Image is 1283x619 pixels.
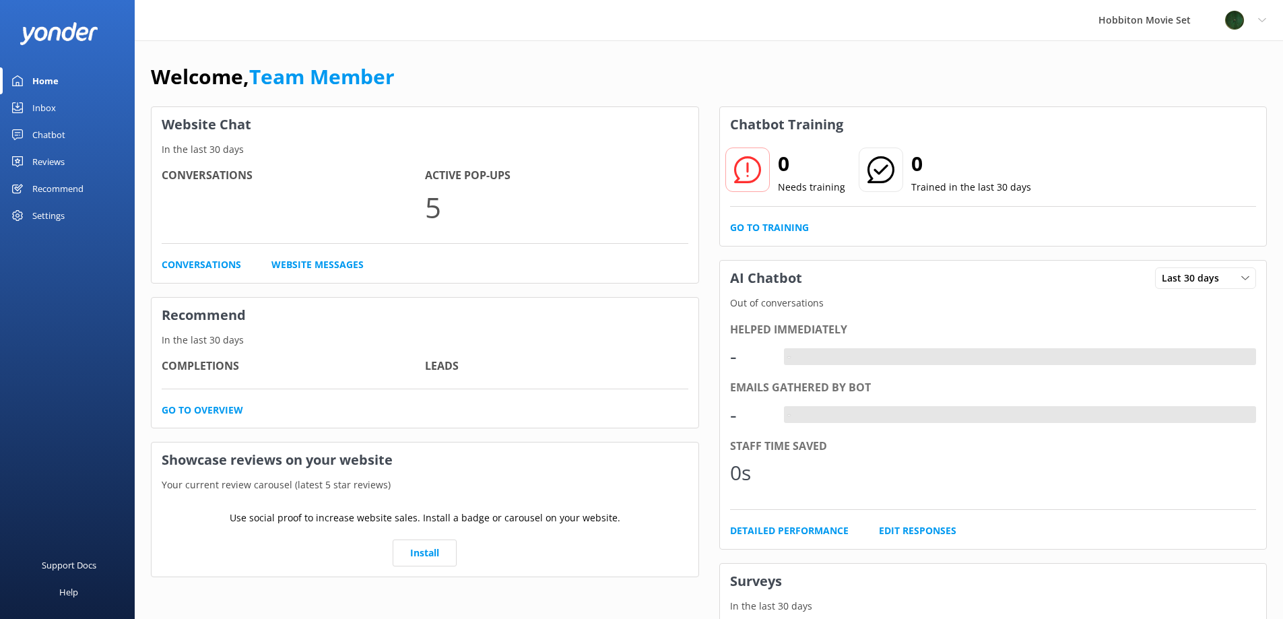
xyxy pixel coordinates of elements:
[730,523,849,538] a: Detailed Performance
[425,185,688,230] p: 5
[162,257,241,272] a: Conversations
[152,107,698,142] h3: Website Chat
[425,358,688,375] h4: Leads
[425,167,688,185] h4: Active Pop-ups
[778,180,845,195] p: Needs training
[162,358,425,375] h4: Completions
[32,94,56,121] div: Inbox
[32,202,65,229] div: Settings
[730,321,1257,339] div: Helped immediately
[32,175,84,202] div: Recommend
[162,167,425,185] h4: Conversations
[152,142,698,157] p: In the last 30 days
[151,61,395,93] h1: Welcome,
[42,552,96,579] div: Support Docs
[271,257,364,272] a: Website Messages
[32,148,65,175] div: Reviews
[20,22,98,44] img: yonder-white-logo.png
[152,298,698,333] h3: Recommend
[1162,271,1227,286] span: Last 30 days
[720,564,1267,599] h3: Surveys
[730,438,1257,455] div: Staff time saved
[152,478,698,492] p: Your current review carousel (latest 5 star reviews)
[720,107,853,142] h3: Chatbot Training
[393,540,457,566] a: Install
[911,148,1031,180] h2: 0
[730,399,770,431] div: -
[1224,10,1245,30] img: 34-1625720359.png
[730,457,770,489] div: 0s
[230,511,620,525] p: Use social proof to increase website sales. Install a badge or carousel on your website.
[249,63,395,90] a: Team Member
[720,296,1267,311] p: Out of conversations
[152,443,698,478] h3: Showcase reviews on your website
[720,599,1267,614] p: In the last 30 days
[730,340,770,372] div: -
[784,348,794,366] div: -
[778,148,845,180] h2: 0
[32,67,59,94] div: Home
[730,220,809,235] a: Go to Training
[911,180,1031,195] p: Trained in the last 30 days
[59,579,78,606] div: Help
[162,403,243,418] a: Go to overview
[720,261,812,296] h3: AI Chatbot
[784,406,794,424] div: -
[152,333,698,348] p: In the last 30 days
[32,121,65,148] div: Chatbot
[730,379,1257,397] div: Emails gathered by bot
[879,523,956,538] a: Edit Responses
